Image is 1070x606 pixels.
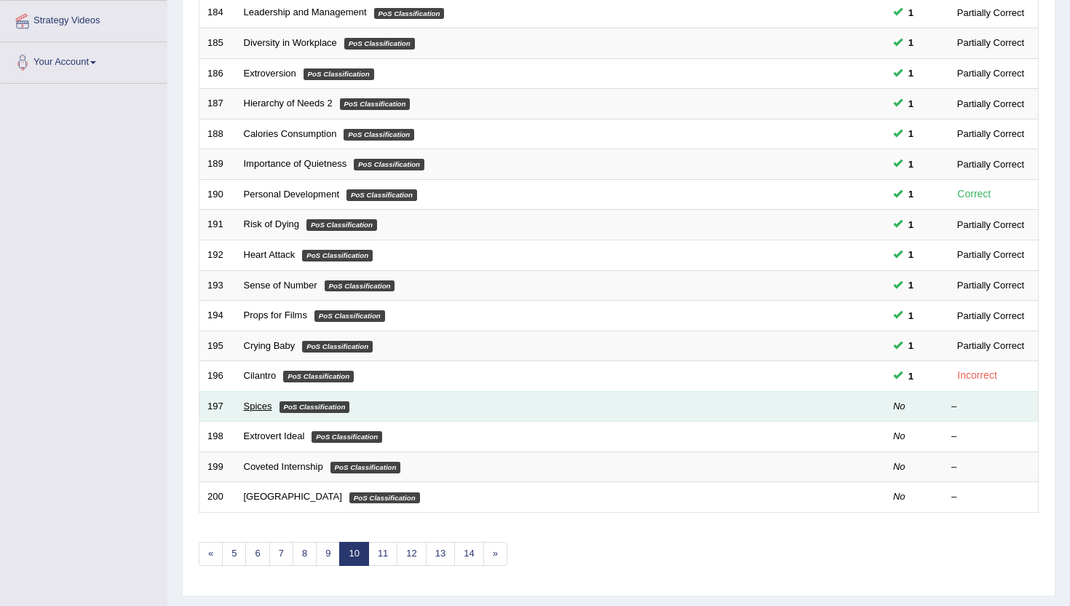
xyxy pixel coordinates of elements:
[244,461,323,472] a: Coveted Internship
[903,338,919,353] span: You can still take this question
[199,301,236,331] td: 194
[951,217,1030,232] div: Partially Correct
[903,308,919,323] span: You can still take this question
[244,280,317,291] a: Sense of Number
[304,68,374,80] em: PoS Classification
[325,280,395,292] em: PoS Classification
[199,482,236,513] td: 200
[1,42,167,79] a: Your Account
[1,1,167,37] a: Strategy Videos
[330,462,401,473] em: PoS Classification
[244,7,367,17] a: Leadership and Management
[903,157,919,172] span: You can still take this question
[199,542,223,566] a: «
[903,247,919,262] span: You can still take this question
[951,460,1030,474] div: –
[199,331,236,361] td: 195
[903,278,919,293] span: You can still take this question
[244,401,272,412] a: Spices
[903,66,919,81] span: You can still take this question
[951,247,1030,262] div: Partially Correct
[199,391,236,422] td: 197
[312,431,382,443] em: PoS Classification
[893,461,905,472] em: No
[244,340,296,351] a: Crying Baby
[244,430,305,441] a: Extrovert Ideal
[199,452,236,482] td: 199
[199,361,236,392] td: 196
[951,430,1030,444] div: –
[346,189,417,201] em: PoS Classification
[244,128,337,139] a: Calories Consumption
[199,89,236,119] td: 187
[222,542,246,566] a: 5
[244,158,347,169] a: Importance of Quietness
[199,240,236,270] td: 192
[349,492,420,504] em: PoS Classification
[903,126,919,141] span: You can still take this question
[951,157,1030,172] div: Partially Correct
[302,341,373,353] em: PoS Classification
[344,38,415,50] em: PoS Classification
[244,37,337,48] a: Diversity in Workplace
[199,422,236,452] td: 198
[354,159,424,170] em: PoS Classification
[368,542,397,566] a: 11
[199,58,236,89] td: 186
[244,219,300,229] a: Risk of Dying
[903,35,919,50] span: You can still take this question
[244,370,277,381] a: Cilantro
[244,249,296,260] a: Heart Attack
[344,129,414,141] em: PoS Classification
[951,186,997,202] div: Correct
[244,68,296,79] a: Extroversion
[951,278,1030,293] div: Partially Correct
[302,250,373,261] em: PoS Classification
[293,542,317,566] a: 8
[199,270,236,301] td: 193
[951,126,1030,141] div: Partially Correct
[951,35,1030,50] div: Partially Correct
[283,371,354,382] em: PoS Classification
[340,98,411,110] em: PoS Classification
[893,401,905,412] em: No
[244,310,307,320] a: Props for Films
[951,308,1030,323] div: Partially Correct
[951,66,1030,81] div: Partially Correct
[893,430,905,441] em: No
[316,542,340,566] a: 9
[483,542,507,566] a: »
[244,98,333,109] a: Hierarchy of Needs 2
[903,186,919,202] span: You can still take this question
[199,179,236,210] td: 190
[269,542,293,566] a: 7
[951,5,1030,20] div: Partially Correct
[454,542,483,566] a: 14
[903,96,919,111] span: You can still take this question
[426,542,455,566] a: 13
[199,210,236,240] td: 191
[306,219,377,231] em: PoS Classification
[397,542,426,566] a: 12
[280,401,350,413] em: PoS Classification
[951,400,1030,414] div: –
[244,491,342,502] a: [GEOGRAPHIC_DATA]
[951,490,1030,504] div: –
[339,542,368,566] a: 10
[314,310,385,322] em: PoS Classification
[951,96,1030,111] div: Partially Correct
[903,5,919,20] span: You can still take this question
[893,491,905,502] em: No
[903,369,919,384] span: You can still take this question
[199,28,236,59] td: 185
[951,338,1030,353] div: Partially Correct
[199,119,236,149] td: 188
[199,149,236,180] td: 189
[374,8,445,20] em: PoS Classification
[245,542,269,566] a: 6
[951,367,1003,384] div: Incorrect
[244,189,340,200] a: Personal Development
[903,217,919,232] span: You can still take this question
